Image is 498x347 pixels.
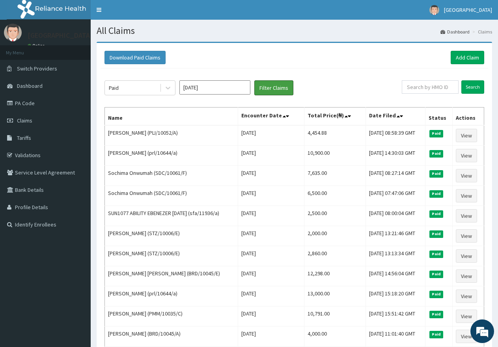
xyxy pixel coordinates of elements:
div: Minimize live chat window [129,4,148,23]
td: [DATE] [238,206,304,226]
td: [PERSON_NAME] (PLI/10052/A) [105,125,238,146]
td: [DATE] 15:18:20 GMT [366,286,425,306]
a: View [456,169,477,182]
div: Chat with us now [41,44,132,54]
span: Paid [429,150,444,157]
td: [PERSON_NAME] (STZ/10006/E) [105,226,238,246]
td: 6,500.00 [304,186,366,206]
td: 12,298.00 [304,266,366,286]
span: Dashboard [17,82,43,89]
a: View [456,310,477,323]
td: Sochima Onwumah (SDC/10061/F) [105,186,238,206]
div: Paid [109,84,119,92]
td: [DATE] 15:51:42 GMT [366,306,425,327]
td: [DATE] [238,327,304,347]
span: Paid [429,291,444,298]
td: 2,500.00 [304,206,366,226]
span: Tariffs [17,134,31,141]
a: View [456,289,477,303]
td: [PERSON_NAME] (prl/10644/a) [105,146,238,166]
td: [DATE] [238,186,304,206]
span: Claims [17,117,32,124]
input: Select Month and Year [179,80,250,95]
td: SUN1077 ABILITY EBENEZER [DATE] (sfa/11936/a) [105,206,238,226]
td: [DATE] [238,146,304,166]
span: Paid [429,271,444,278]
button: Download Paid Claims [104,51,166,64]
span: Paid [429,251,444,258]
a: View [456,129,477,142]
td: 2,000.00 [304,226,366,246]
td: [DATE] [238,306,304,327]
img: User Image [4,24,22,41]
td: [DATE] [238,266,304,286]
td: 10,900.00 [304,146,366,166]
td: [DATE] [238,125,304,146]
li: Claims [470,28,492,35]
td: [DATE] 08:27:14 GMT [366,166,425,186]
input: Search [461,80,484,94]
td: [DATE] 13:13:34 GMT [366,246,425,266]
a: View [456,330,477,343]
td: 13,000.00 [304,286,366,306]
input: Search by HMO ID [402,80,459,94]
td: [DATE] 14:30:03 GMT [366,146,425,166]
span: Switch Providers [17,65,57,72]
a: View [456,209,477,223]
a: View [456,249,477,263]
td: [PERSON_NAME] (BRD/10045/A) [105,327,238,347]
td: 4,454.88 [304,125,366,146]
th: Name [105,108,238,126]
td: [PERSON_NAME] (PMM/10035/C) [105,306,238,327]
th: Status [425,108,453,126]
span: We're online! [46,99,109,179]
th: Total Price(₦) [304,108,366,126]
img: d_794563401_company_1708531726252_794563401 [15,39,32,59]
td: [DATE] [238,246,304,266]
td: [PERSON_NAME] (STZ/10006/E) [105,246,238,266]
span: Paid [429,311,444,318]
a: View [456,149,477,162]
td: [DATE] [238,226,304,246]
a: Dashboard [440,28,470,35]
th: Actions [453,108,484,126]
a: Add Claim [451,51,484,64]
th: Date Filed [366,108,425,126]
span: Paid [429,170,444,177]
td: 7,635.00 [304,166,366,186]
span: Paid [429,331,444,338]
td: [DATE] 11:01:40 GMT [366,327,425,347]
span: Paid [429,130,444,137]
a: View [456,269,477,283]
td: [DATE] 13:21:46 GMT [366,226,425,246]
span: Paid [429,230,444,238]
span: [GEOGRAPHIC_DATA] [444,6,492,13]
td: Sochima Onwumah (SDC/10061/F) [105,166,238,186]
a: View [456,189,477,202]
td: [DATE] 08:58:39 GMT [366,125,425,146]
a: View [456,229,477,243]
td: 10,791.00 [304,306,366,327]
td: 2,860.00 [304,246,366,266]
textarea: Type your message and hit 'Enter' [4,215,150,243]
td: [DATE] 08:00:04 GMT [366,206,425,226]
a: Online [28,43,47,48]
td: [DATE] 14:56:04 GMT [366,266,425,286]
h1: All Claims [97,26,492,36]
td: 4,000.00 [304,327,366,347]
th: Encounter Date [238,108,304,126]
img: User Image [429,5,439,15]
td: [DATE] [238,286,304,306]
td: [DATE] [238,166,304,186]
td: [PERSON_NAME] (prl/10644/a) [105,286,238,306]
span: Paid [429,190,444,197]
span: Paid [429,210,444,217]
p: [GEOGRAPHIC_DATA] [28,32,93,39]
td: [PERSON_NAME] [PERSON_NAME] (BRD/10045/E) [105,266,238,286]
td: [DATE] 07:47:06 GMT [366,186,425,206]
button: Filter Claims [254,80,293,95]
